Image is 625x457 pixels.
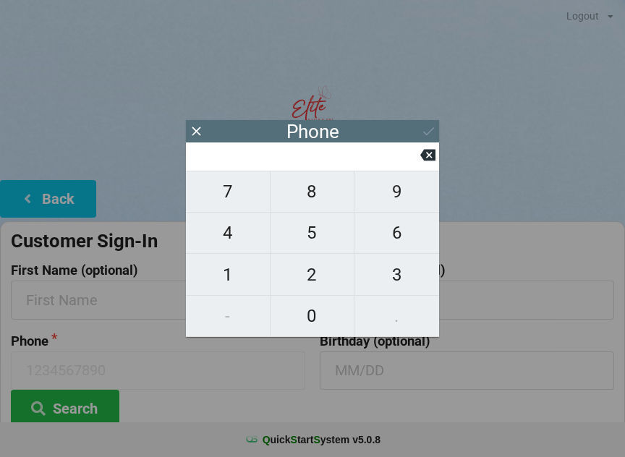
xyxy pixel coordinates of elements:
[186,254,271,295] button: 1
[186,218,270,248] span: 4
[286,124,339,139] div: Phone
[354,213,439,254] button: 6
[186,213,271,254] button: 4
[354,171,439,213] button: 9
[186,260,270,290] span: 1
[271,301,354,331] span: 0
[186,171,271,213] button: 7
[271,171,355,213] button: 8
[186,176,270,207] span: 7
[271,218,354,248] span: 5
[271,176,354,207] span: 8
[354,260,439,290] span: 3
[354,218,439,248] span: 6
[271,260,354,290] span: 2
[354,176,439,207] span: 9
[271,296,355,337] button: 0
[354,254,439,295] button: 3
[271,254,355,295] button: 2
[271,213,355,254] button: 5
